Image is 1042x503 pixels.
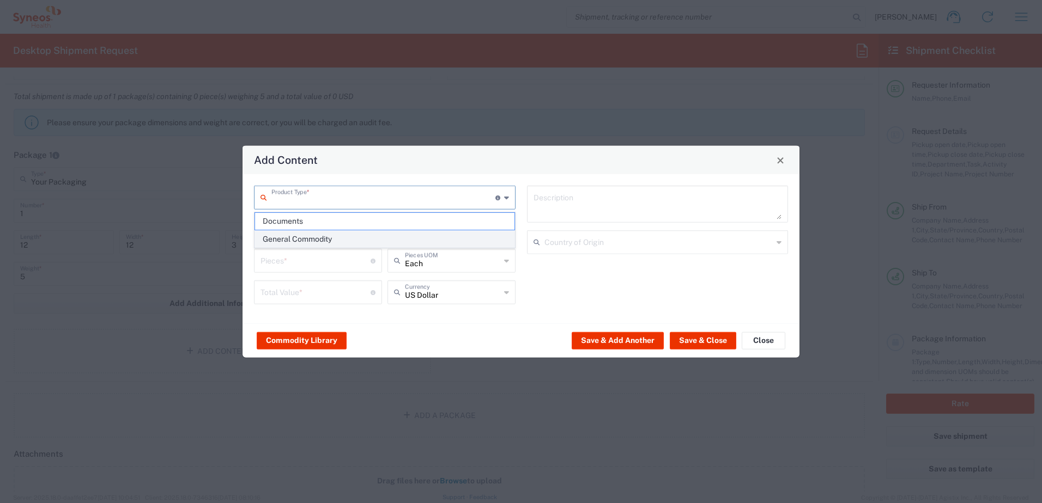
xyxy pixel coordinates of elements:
button: Close [742,332,785,349]
button: Close [773,152,788,168]
h4: Add Content [254,152,318,168]
span: Documents [255,213,514,230]
button: Save & Add Another [572,332,664,349]
button: Save & Close [670,332,736,349]
button: Commodity Library [257,332,347,349]
span: General Commodity [255,231,514,248]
